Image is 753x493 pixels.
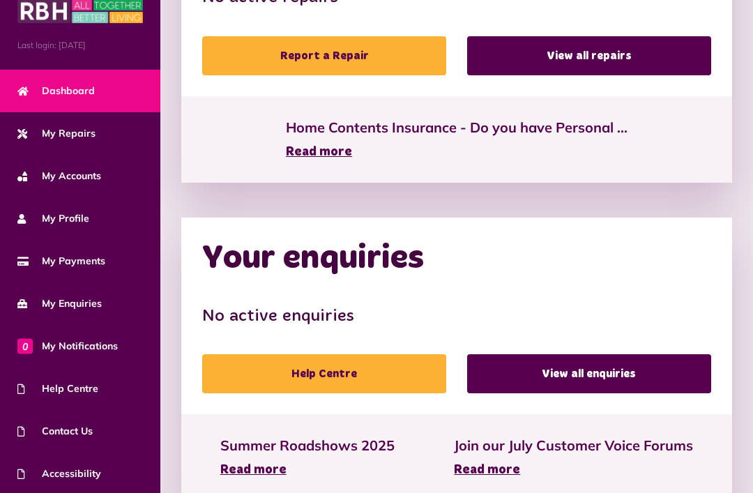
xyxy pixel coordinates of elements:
[17,467,101,481] span: Accessibility
[17,339,118,354] span: My Notifications
[17,211,89,226] span: My Profile
[17,296,102,311] span: My Enquiries
[17,338,33,354] span: 0
[467,36,711,75] a: View all repairs
[454,464,520,476] span: Read more
[286,117,627,162] a: Home Contents Insurance - Do you have Personal ... Read more
[454,435,693,480] a: Join our July Customer Voice Forums Read more
[286,117,627,138] span: Home Contents Insurance - Do you have Personal ...
[202,36,446,75] a: Report a Repair
[220,435,395,456] span: Summer Roadshows 2025
[17,126,96,141] span: My Repairs
[467,354,711,393] a: View all enquiries
[17,84,95,98] span: Dashboard
[202,307,711,327] h3: No active enquiries
[17,169,101,183] span: My Accounts
[202,238,424,279] h2: Your enquiries
[17,381,98,396] span: Help Centre
[286,146,352,158] span: Read more
[17,254,105,268] span: My Payments
[202,354,446,393] a: Help Centre
[17,424,93,439] span: Contact Us
[220,464,287,476] span: Read more
[17,39,143,52] span: Last login: [DATE]
[454,435,693,456] span: Join our July Customer Voice Forums
[220,435,395,480] a: Summer Roadshows 2025 Read more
